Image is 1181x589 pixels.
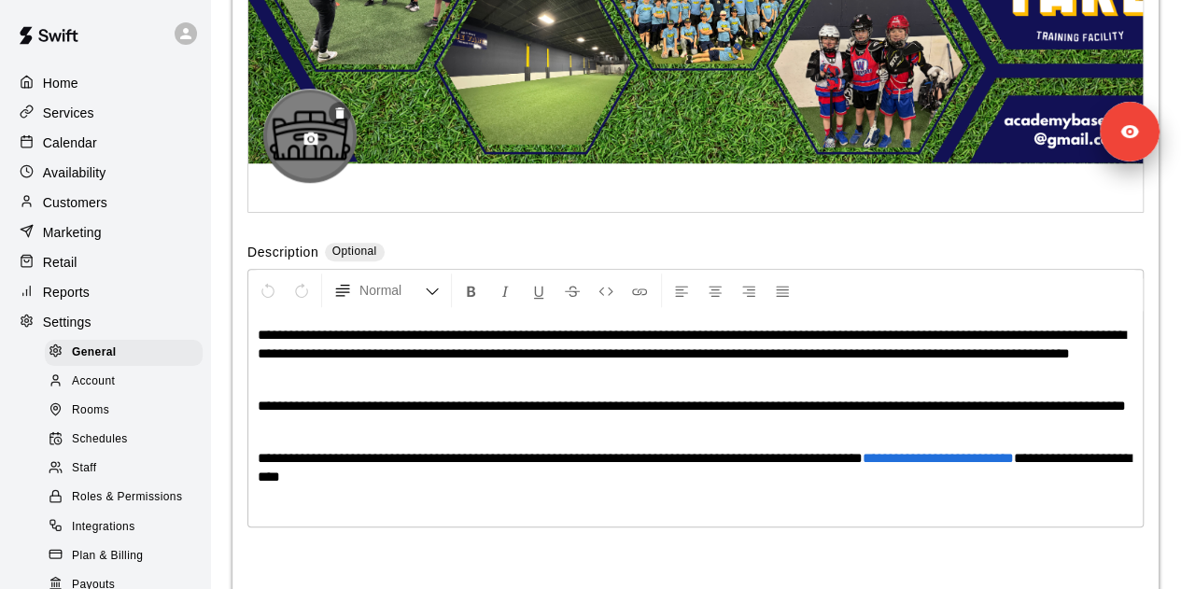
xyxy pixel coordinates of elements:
[45,427,203,453] div: Schedules
[43,74,78,92] p: Home
[332,245,377,258] span: Optional
[43,253,77,272] p: Retail
[15,218,195,246] a: Marketing
[72,430,128,449] span: Schedules
[733,273,765,307] button: Right Align
[15,99,195,127] a: Services
[489,273,521,307] button: Format Italics
[247,243,318,264] label: Description
[15,189,195,217] a: Customers
[45,484,203,511] div: Roles & Permissions
[72,401,109,420] span: Rooms
[359,281,425,300] span: Normal
[252,273,284,307] button: Undo
[45,512,210,541] a: Integrations
[45,484,210,512] a: Roles & Permissions
[624,273,655,307] button: Insert Link
[72,459,96,478] span: Staff
[43,223,102,242] p: Marketing
[43,283,90,302] p: Reports
[326,273,447,307] button: Formatting Options
[699,273,731,307] button: Center Align
[590,273,622,307] button: Insert Code
[72,372,115,391] span: Account
[45,338,210,367] a: General
[556,273,588,307] button: Format Strikethrough
[72,488,182,507] span: Roles & Permissions
[43,104,94,122] p: Services
[15,129,195,157] a: Calendar
[45,456,203,482] div: Staff
[43,193,107,212] p: Customers
[43,133,97,152] p: Calendar
[45,455,210,484] a: Staff
[456,273,487,307] button: Format Bold
[45,543,203,569] div: Plan & Billing
[45,367,210,396] a: Account
[45,514,203,540] div: Integrations
[15,69,195,97] a: Home
[43,313,91,331] p: Settings
[45,426,210,455] a: Schedules
[766,273,798,307] button: Justify Align
[45,340,203,366] div: General
[666,273,697,307] button: Left Align
[15,308,195,336] a: Settings
[72,344,117,362] span: General
[15,278,195,306] a: Reports
[286,273,317,307] button: Redo
[523,273,555,307] button: Format Underline
[45,398,203,424] div: Rooms
[15,159,195,187] a: Availability
[72,518,135,537] span: Integrations
[45,397,210,426] a: Rooms
[45,369,203,395] div: Account
[45,541,210,570] a: Plan & Billing
[43,163,106,182] p: Availability
[15,248,195,276] a: Retail
[72,547,143,566] span: Plan & Billing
